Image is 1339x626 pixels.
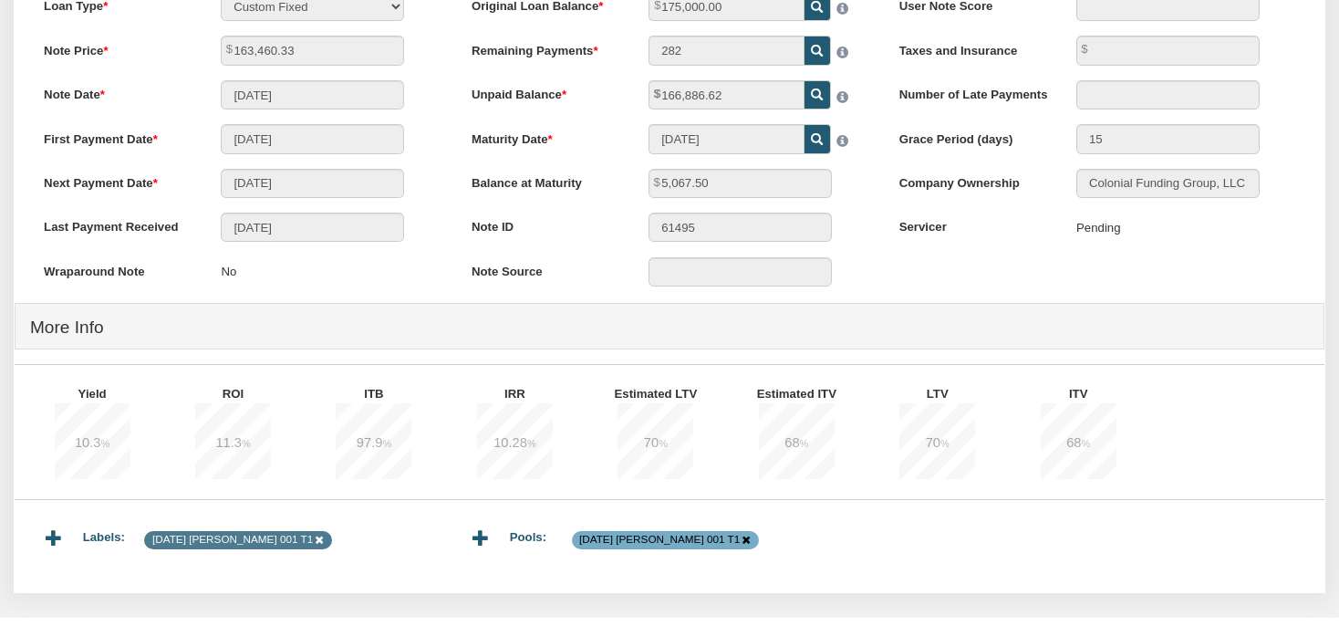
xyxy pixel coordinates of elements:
label: Note Price [29,36,206,59]
div: [DATE] [PERSON_NAME] 001 T1 [152,532,313,548]
input: MM/DD/YYYY [221,169,404,198]
label: Maturity Date [457,124,634,148]
label: Estimated LTV [579,380,747,403]
label: Next Payment Date [29,169,206,193]
label: Grace Period (days) [885,124,1062,148]
label: Note Date [29,80,206,104]
label: ROI [156,380,324,403]
h4: More Info [30,308,1309,346]
div: [DATE] [PERSON_NAME] 001 T1 [579,532,740,548]
label: LTV [861,380,1029,403]
label: ITB [297,380,465,403]
label: Note Source [457,257,634,281]
label: Servicer [885,213,1062,236]
input: MM/DD/YYYY [221,124,404,153]
label: IRR [438,380,606,403]
div: Labels: [83,515,145,547]
label: Remaining Payments [457,36,634,59]
label: Note ID [457,213,634,236]
label: ITV [1002,380,1169,403]
label: Balance at Maturity [457,169,634,193]
label: First Payment Date [29,124,206,148]
label: Number of Late Payments [885,80,1062,104]
input: MM/DD/YYYY [649,124,804,153]
div: Pools: [510,515,572,547]
label: Estimated ITV [720,380,887,403]
label: Last Payment Received [29,213,206,236]
div: Pending [1076,213,1120,244]
label: Taxes and Insurance [885,36,1062,59]
label: Company Ownership [885,169,1062,193]
label: Unpaid Balance [457,80,634,104]
label: Wraparound Note [29,257,206,281]
p: No [221,257,236,288]
label: Yield [16,380,183,403]
input: MM/DD/YYYY [221,80,404,110]
input: MM/DD/YYYY [221,213,404,242]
